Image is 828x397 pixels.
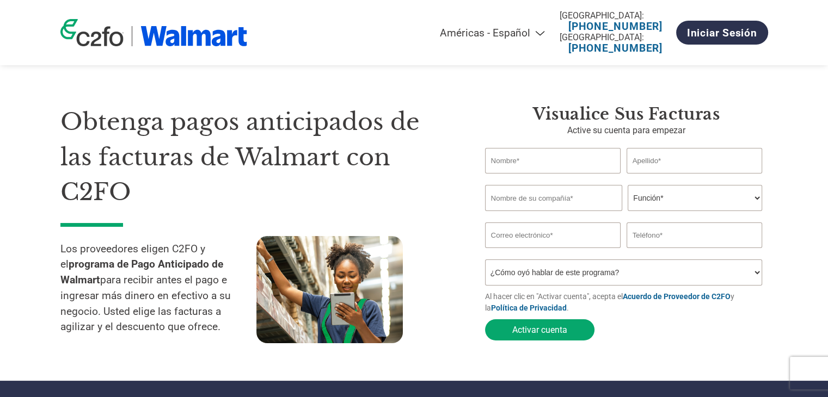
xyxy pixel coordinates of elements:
div: [GEOGRAPHIC_DATA]: [560,32,671,42]
img: supply chain worker [256,236,403,343]
input: Nombre de su compañía* [485,185,622,211]
select: Title/Role [628,185,762,211]
h1: Obtenga pagos anticipados de las facturas de Walmart con C2FO [60,104,452,210]
input: Apellido* [627,148,763,173]
a: [PHONE_NUMBER] [568,20,663,33]
strong: programa de Pago Anticipado de Walmart [60,258,223,286]
h3: Visualice sus facturas [485,104,768,124]
div: [GEOGRAPHIC_DATA]: [560,10,671,21]
div: Inavlid Email Address [485,249,621,255]
button: Activar cuenta [485,319,594,340]
input: Teléfono* [627,222,763,248]
p: Al hacer clic en "Activar cuenta", acepta el y la . [485,291,768,314]
input: Invalid Email format [485,222,621,248]
a: Política de Privacidad [491,303,567,312]
img: c2fo logo [60,19,124,46]
div: Invalid last name or last name is too long [627,175,763,181]
div: Invalid first name or first name is too long [485,175,621,181]
input: Nombre* [485,148,621,173]
a: [PHONE_NUMBER] [568,42,663,54]
a: Iniciar sesión [676,21,768,45]
img: Walmart [140,26,248,46]
div: Invalid company name or company name is too long [485,212,763,218]
p: Active su cuenta para empezar [485,124,768,137]
div: Inavlid Phone Number [627,249,763,255]
p: Los proveedores eligen C2FO y el para recibir antes el pago e ingresar más dinero en efectivo a s... [60,241,256,336]
a: Acuerdo de Proveedor de C2FO [623,292,731,301]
